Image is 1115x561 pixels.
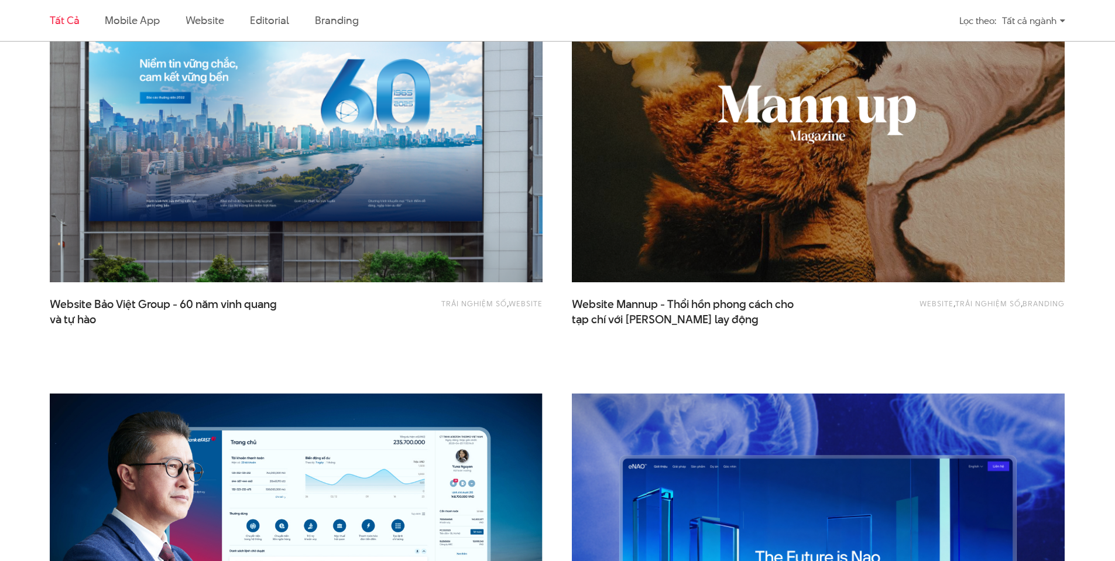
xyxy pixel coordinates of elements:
span: tạp chí với [PERSON_NAME] lay động [572,312,759,327]
a: Website Mannup - Thổi hồn phong cách chotạp chí với [PERSON_NAME] lay động [572,297,806,326]
a: Website Bảo Việt Group - 60 năm vinh quangvà tự hào [50,297,284,326]
a: Branding [1023,298,1065,309]
a: Trải nghiệm số [955,298,1021,309]
a: Website [920,298,953,309]
div: Lọc theo: [959,11,996,31]
a: Editorial [250,13,289,28]
span: Website Bảo Việt Group - 60 năm vinh quang [50,297,284,326]
div: Tất cả ngành [1002,11,1065,31]
span: Website Mannup - Thổi hồn phong cách cho [572,297,806,326]
div: , [345,297,543,320]
span: và tự hào [50,312,96,327]
a: Website [509,298,543,309]
a: Tất cả [50,13,79,28]
a: Website [186,13,224,28]
a: Mobile app [105,13,159,28]
a: Trải nghiệm số [441,298,507,309]
div: , , [867,297,1065,320]
a: Branding [315,13,358,28]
